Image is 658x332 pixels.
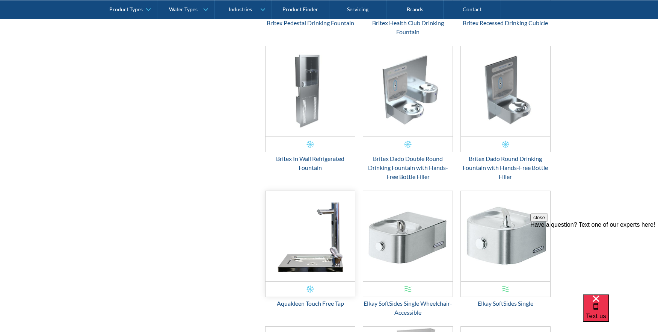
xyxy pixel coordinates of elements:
div: Aquakleen Touch Free Tap [265,299,355,308]
div: Britex Dado Double Round Drinking Fountain with Hands-Free Bottle Filler [363,154,453,181]
a: Elkay SoftSides Single Wheelchair-AccessibleElkay SoftSides Single Wheelchair-Accessible [363,191,453,317]
img: Elkay SoftSides Single [461,191,550,281]
a: Elkay SoftSides SingleElkay SoftSides Single [460,191,551,308]
img: Britex Dado Round Drinking Fountain with Hands-Free Bottle Filler [461,46,550,136]
img: Britex In Wall Refrigerated Fountain [266,46,355,136]
div: Britex Health Club Drinking Fountain [363,18,453,36]
div: Britex Pedestal Drinking Fountain [265,18,355,27]
iframe: podium webchat widget bubble [583,294,658,332]
img: Aquakleen Touch Free Tap [266,191,355,281]
div: Britex Recessed Drinking Cubicle [460,18,551,27]
div: Water Types [169,6,198,12]
a: Britex In Wall Refrigerated FountainBritex In Wall Refrigerated Fountain [265,46,355,172]
div: Industries [229,6,252,12]
a: Britex Dado Round Drinking Fountain with Hands-Free Bottle FillerBritex Dado Round Drinking Fount... [460,46,551,181]
img: Elkay SoftSides Single Wheelchair-Accessible [363,191,453,281]
img: Britex Dado Double Round Drinking Fountain with Hands-Free Bottle Filler [363,46,453,136]
iframe: podium webchat widget prompt [530,214,658,304]
div: Elkay SoftSides Single Wheelchair-Accessible [363,299,453,317]
div: Britex Dado Round Drinking Fountain with Hands-Free Bottle Filler [460,154,551,181]
a: Britex Dado Double Round Drinking Fountain with Hands-Free Bottle FillerBritex Dado Double Round ... [363,46,453,181]
a: Aquakleen Touch Free TapAquakleen Touch Free Tap [265,191,355,308]
div: Elkay SoftSides Single [460,299,551,308]
div: Britex In Wall Refrigerated Fountain [265,154,355,172]
div: Product Types [109,6,143,12]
